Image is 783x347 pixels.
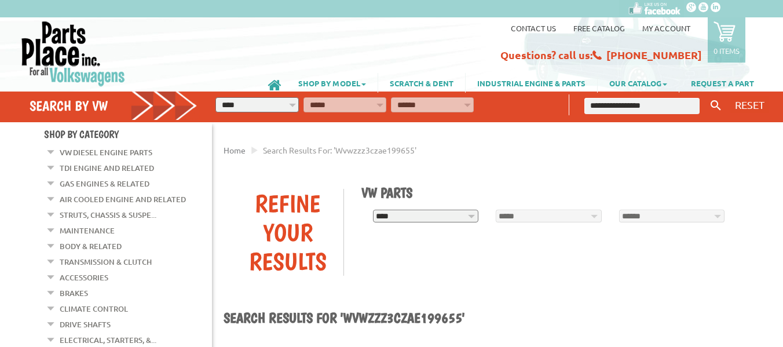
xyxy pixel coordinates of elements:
[60,254,152,269] a: Transmission & Clutch
[466,73,597,93] a: INDUSTRIAL ENGINE & PARTS
[511,23,556,33] a: Contact us
[60,239,122,254] a: Body & Related
[708,17,745,63] a: 0 items
[730,96,769,113] button: RESET
[60,286,88,301] a: Brakes
[232,189,343,276] div: Refine Your Results
[287,73,378,93] a: SHOP BY MODEL
[30,97,198,114] h4: Search by VW
[60,176,149,191] a: Gas Engines & Related
[378,73,465,93] a: SCRATCH & DENT
[60,145,152,160] a: VW Diesel Engine Parts
[707,96,725,115] button: Keyword Search
[60,207,156,222] a: Struts, Chassis & Suspe...
[263,145,416,155] span: Search results for: 'wvwzzz3czae199655'
[598,73,679,93] a: OUR CATALOG
[44,128,212,140] h4: Shop By Category
[735,98,764,111] span: RESET
[60,270,108,285] a: Accessories
[20,20,126,87] img: Parts Place Inc!
[714,46,740,56] p: 0 items
[642,23,690,33] a: My Account
[60,317,111,332] a: Drive Shafts
[60,301,128,316] a: Climate Control
[361,184,731,201] h1: VW Parts
[60,192,186,207] a: Air Cooled Engine and Related
[679,73,766,93] a: REQUEST A PART
[224,309,739,328] h1: Search results for 'wvwzzz3czae199655'
[573,23,625,33] a: Free Catalog
[60,160,154,176] a: TDI Engine and Related
[224,145,246,155] a: Home
[60,223,115,238] a: Maintenance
